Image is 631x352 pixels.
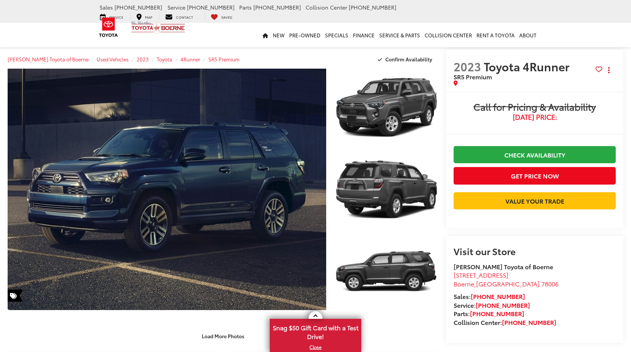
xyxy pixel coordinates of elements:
[484,58,572,74] span: Toyota 4Runner
[159,13,199,20] a: Contact
[471,292,525,301] a: [PHONE_NUMBER]
[454,146,616,163] a: Check Availability
[454,309,524,318] strong: Parts:
[608,67,610,73] span: dropdown dots
[454,58,481,74] span: 2023
[454,167,616,184] button: Get Price Now
[541,279,559,288] span: 78006
[306,3,347,11] span: Collision Center
[454,113,616,121] span: [DATE] Price:
[334,68,439,147] img: 2023 Toyota 4Runner SR5 Premium
[208,56,240,63] a: SR5 Premium
[239,3,252,11] span: Parts
[454,72,492,81] span: SR5 Premium
[454,262,553,271] strong: [PERSON_NAME] Toyota of Boerne
[221,14,232,19] span: Saved
[8,56,89,63] a: [PERSON_NAME] Toyota of Boerne
[454,192,616,209] a: Value Your Trade
[454,318,556,326] strong: Collision Center:
[260,23,270,47] a: Home
[334,150,439,229] img: 2023 Toyota 4Runner SR5 Premium
[270,23,287,47] a: New
[8,69,326,310] a: Expand Photo 0
[454,270,559,288] a: [STREET_ADDRESS] Boerne,[GEOGRAPHIC_DATA] 78006
[335,69,438,146] a: Expand Photo 1
[8,289,23,302] span: Special
[5,68,330,311] img: 2023 Toyota 4Runner SR5 Premium
[100,3,113,11] span: Sales
[470,309,524,318] a: [PHONE_NUMBER]
[377,23,422,47] a: Service & Parts: Opens in a new tab
[97,56,129,63] a: Used Vehicles
[602,63,616,77] button: Actions
[385,56,432,63] span: Confirm Availability
[454,270,509,279] span: [STREET_ADDRESS]
[130,13,158,20] a: Map
[351,23,377,47] a: Finance
[502,318,556,326] a: [PHONE_NUMBER]
[270,320,361,343] span: Snag $50 Gift Card with a Test Drive!
[476,279,540,288] span: [GEOGRAPHIC_DATA]
[349,3,396,11] span: [PHONE_NUMBER]
[454,246,616,256] h2: Visit our Store
[454,292,525,301] strong: Sales:
[157,56,172,63] a: Toyota
[517,23,539,47] a: About
[167,3,185,11] span: Service
[454,102,616,113] span: Call for Pricing & Availability
[205,13,238,20] a: My Saved Vehicles
[422,23,474,47] a: Collision Center
[454,279,474,288] span: Boerne
[454,301,530,309] strong: Service:
[454,279,559,288] span: ,
[253,3,301,11] span: [PHONE_NUMBER]
[114,3,162,11] span: [PHONE_NUMBER]
[334,231,439,311] img: 2023 Toyota 4Runner SR5 Premium
[474,23,517,47] a: Rent a Toyota
[335,232,438,310] a: Expand Photo 3
[335,151,438,228] a: Expand Photo 2
[476,301,530,309] a: [PHONE_NUMBER]
[180,56,200,63] a: 4Runner
[323,23,351,47] a: Specials
[94,13,129,20] a: Service
[94,15,123,40] img: Toyota
[373,53,439,66] button: Confirm Availability
[137,56,149,63] a: 2023
[187,3,235,11] span: [PHONE_NUMBER]
[131,21,185,34] img: Vic Vaughan Toyota of Boerne
[287,23,323,47] a: Pre-Owned
[196,329,250,343] button: Load More Photos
